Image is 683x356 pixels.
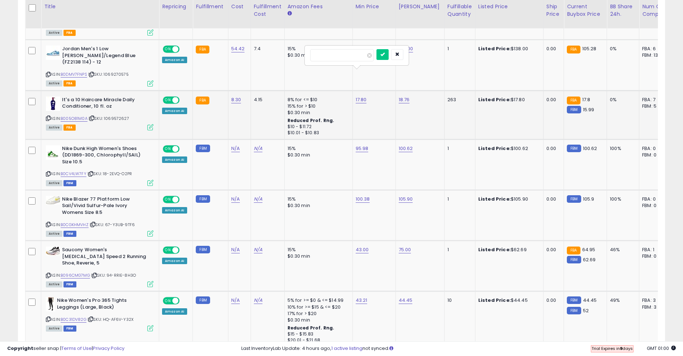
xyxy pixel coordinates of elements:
[583,307,589,314] span: 52
[567,106,581,113] small: FBM
[179,196,190,202] span: OFF
[642,247,666,253] div: FBA: 1
[478,196,538,202] div: $105.90
[231,3,248,10] div: Cost
[288,10,292,17] small: Amazon Fees.
[288,97,347,103] div: 8% for <= $10
[162,57,187,63] div: Amazon AI
[546,145,558,152] div: 0.00
[57,297,144,312] b: Nike Women's Pro 365 Tights Leggings (Large, Black)
[61,71,87,78] a: B0DMV7FNPS
[61,272,90,278] a: B096CMG7MG
[478,45,511,52] b: Listed Price:
[642,196,666,202] div: FBA: 0
[46,297,55,311] img: 31XqubR6w+L._SL40_.jpg
[582,246,596,253] span: 64.95
[162,108,187,114] div: Amazon AI
[46,80,62,86] span: All listings currently available for purchase on Amazon
[478,246,511,253] b: Listed Price:
[196,145,210,152] small: FBM
[163,46,172,52] span: ON
[288,145,347,152] div: 15%
[288,317,347,323] div: $0.30 min
[63,125,76,131] span: FBA
[447,196,470,202] div: 1
[356,145,369,152] a: 95.98
[399,196,413,203] a: 105.90
[356,96,367,103] a: 17.80
[7,345,33,352] strong: Copyright
[592,346,633,351] span: Trial Expires in days
[46,46,60,60] img: 31pgrojT6OL._SL40_.jpg
[46,281,62,287] span: All listings currently available for purchase on Amazon
[399,3,441,10] div: [PERSON_NAME]
[478,96,511,103] b: Listed Price:
[196,46,209,53] small: FBA
[583,196,594,202] span: 105.9
[163,196,172,202] span: ON
[46,145,153,185] div: ASIN:
[642,103,666,109] div: FBM: 5
[567,247,580,254] small: FBA
[642,3,668,18] div: Num of Comp.
[288,202,347,209] div: $0.30 min
[288,304,347,310] div: 10% for >= $15 & <= $20
[399,96,410,103] a: 18.76
[62,247,149,268] b: Saucony Women's [MEDICAL_DATA] Speed 2 Running Shoe, Reverie, 5
[231,96,241,103] a: 8.30
[46,231,62,237] span: All listings currently available for purchase on Amazon
[61,171,86,177] a: B0CV4LW7FY
[61,317,86,323] a: B0C31DV82G
[546,196,558,202] div: 0.00
[46,97,153,130] div: ASIN:
[642,202,666,209] div: FBM: 0
[46,196,60,205] img: 31J7nhgcM7L._SL40_.jpg
[356,3,393,10] div: Min Price
[288,253,347,259] div: $0.30 min
[399,297,413,304] a: 44.45
[356,196,370,203] a: 100.38
[254,246,262,253] a: N/A
[447,46,470,52] div: 1
[196,246,210,253] small: FBM
[63,80,76,86] span: FBA
[46,180,62,186] span: All listings currently available for purchase on Amazon
[162,308,187,315] div: Amazon AI
[642,46,666,52] div: FBA: 6
[46,46,153,85] div: ASIN:
[546,97,558,103] div: 0.00
[583,256,596,263] span: 62.69
[179,146,190,152] span: OFF
[179,97,190,103] span: OFF
[179,247,190,253] span: OFF
[163,298,172,304] span: ON
[163,146,172,152] span: ON
[162,3,190,10] div: Repricing
[61,116,87,122] a: B005O81M0A
[447,247,470,253] div: 1
[163,247,172,253] span: ON
[288,46,347,52] div: 15%
[642,304,666,310] div: FBM: 3
[62,46,149,67] b: Jordan Men's 1 Low [PERSON_NAME]/Legend Blue (FZ2138 114) - 12
[196,3,225,10] div: Fulfillment
[196,97,209,104] small: FBA
[447,145,470,152] div: 1
[241,345,676,352] div: Last InventoryLab Update: 4 hours ago, not synced.
[642,97,666,103] div: FBA: 7
[642,52,666,58] div: FBM: 13
[62,196,149,218] b: Nike Blazer 77 Platform Low Sail/Vivid Sulfur-Pale Ivory Womens Size 8.5
[62,145,149,167] b: Nike Dunk High Women's Shoes (DD1869-300, Chlorophyll/SAIL) Size 10.5
[288,310,347,317] div: 17% for > $20
[46,125,62,131] span: All listings currently available for purchase on Amazon
[63,30,76,36] span: FBA
[46,30,62,36] span: All listings currently available for purchase on Amazon
[546,297,558,304] div: 0.00
[478,46,538,52] div: $138.00
[447,97,470,103] div: 263
[642,145,666,152] div: FBA: 0
[567,145,581,152] small: FBM
[288,331,347,337] div: $15 - $15.83
[46,247,153,286] div: ASIN:
[546,46,558,52] div: 0.00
